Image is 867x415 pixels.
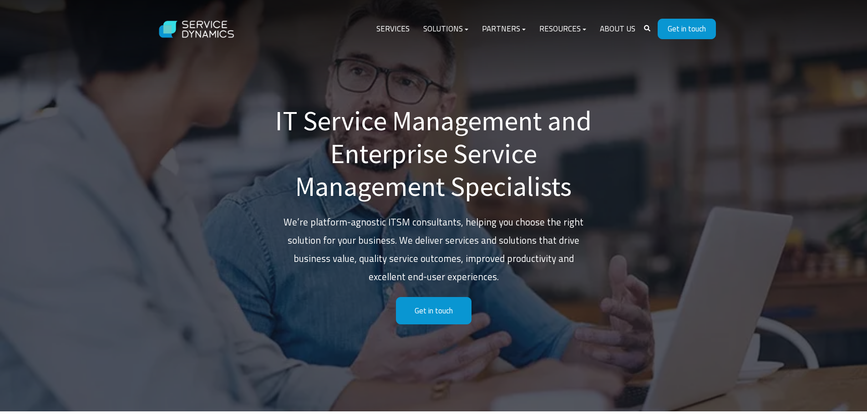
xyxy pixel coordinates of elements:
[152,12,243,47] img: Service Dynamics Logo - White
[532,18,593,40] a: Resources
[370,18,642,40] div: Navigation Menu
[370,18,416,40] a: Services
[593,18,642,40] a: About Us
[475,18,532,40] a: Partners
[274,104,593,203] h1: IT Service Management and Enterprise Service Management Specialists
[274,213,593,286] p: We’re platform-agnostic ITSM consultants, helping you choose the right solution for your business...
[396,297,472,325] a: Get in touch
[658,19,716,39] a: Get in touch
[416,18,475,40] a: Solutions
